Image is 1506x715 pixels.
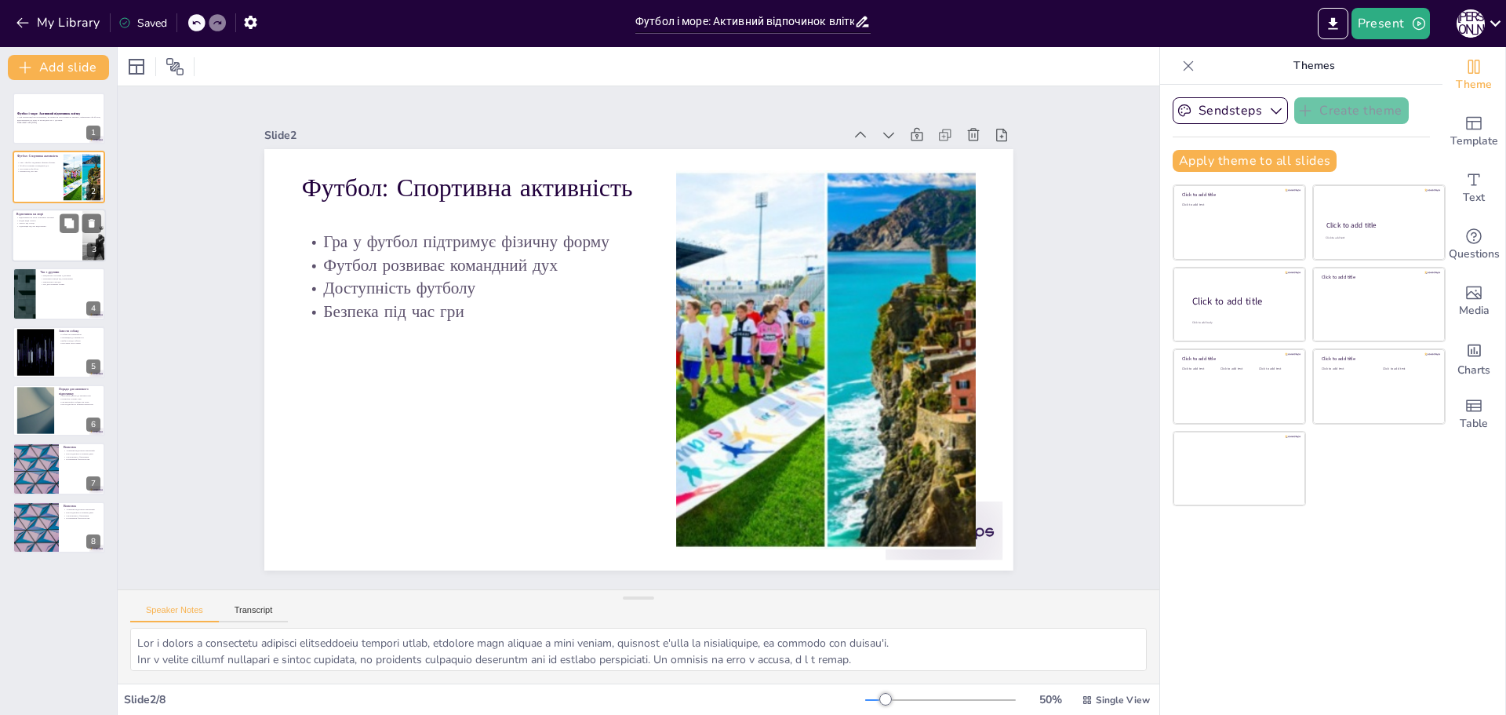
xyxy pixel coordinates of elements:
[1460,415,1488,432] span: Table
[40,283,100,286] p: Час для спільних розваг
[59,400,100,403] p: Організовуйте поїздки на море
[13,385,105,436] div: https://cdn.sendsteps.com/images/logo/sendsteps_logo_white.pnghttps://cdn.sendsteps.com/images/lo...
[87,243,101,257] div: 3
[1459,302,1490,319] span: Media
[1351,8,1430,39] button: Present
[1457,8,1485,39] button: М [PERSON_NAME]
[59,339,100,342] p: Вибір породи собаки
[17,166,59,170] p: Доступність футболу
[1383,367,1432,371] div: Click to add text
[17,122,100,125] p: Generated with [URL]
[17,154,59,159] p: Футбол: Спортивна активність
[1259,367,1294,371] div: Click to add text
[16,224,78,228] p: Гідратація під час відпочинку
[1463,189,1485,206] span: Text
[86,418,100,432] div: 6
[59,397,100,400] p: Плануйте спільні ігри
[64,511,100,514] p: Насолоджуйтесь кожним днем
[86,359,100,374] div: 5
[86,476,100,491] div: 7
[1031,692,1069,707] div: 50 %
[1457,9,1485,38] div: М [PERSON_NAME]
[59,336,100,339] p: Мотивація до активності
[17,170,59,173] p: Безпека під час гри
[13,502,105,553] div: 8
[1192,294,1293,308] div: Click to add title
[301,170,638,206] p: Футбол: Спортивна активність
[64,508,100,511] p: Активний відпочинок важливий
[60,213,78,232] button: Duplicate Slide
[13,151,105,202] div: https://cdn.sendsteps.com/images/logo/sendsteps_logo_white.pnghttps://cdn.sendsteps.com/images/lo...
[1220,367,1256,371] div: Click to add text
[86,184,100,199] div: 2
[86,126,100,140] div: 1
[13,443,105,494] div: 7
[1322,367,1371,371] div: Click to add text
[1182,192,1294,198] div: Click to add title
[219,605,289,622] button: Transcript
[1322,274,1434,280] div: Click to add title
[16,219,78,222] p: Водні види спорту
[59,395,100,398] p: Залучайте друзів до активностей
[13,93,105,144] div: https://cdn.sendsteps.com/images/logo/sendsteps_logo_white.pnghttps://cdn.sendsteps.com/images/lo...
[1173,150,1337,172] button: Apply theme to all slides
[301,300,638,323] p: Безпека під час гри
[13,268,105,319] div: https://cdn.sendsteps.com/images/logo/sendsteps_logo_white.pnghttps://cdn.sendsteps.com/images/lo...
[1442,47,1505,104] div: Change the overall theme
[301,276,638,300] p: Доступність футболу
[86,301,100,316] div: 4
[64,450,100,453] p: Активний відпочинок важливий
[635,10,854,33] input: Insert title
[16,211,78,216] p: Відпочинок на морі
[1318,8,1348,39] button: Export to PowerPoint
[1442,273,1505,330] div: Add images, graphics, shapes or video
[64,514,100,517] p: Спілкування з близькими
[1322,356,1434,362] div: Click to add title
[1182,203,1294,207] div: Click to add text
[1450,133,1498,150] span: Template
[1294,97,1409,124] button: Create theme
[59,333,100,336] p: Собака як компаньйон
[16,216,78,219] p: Відпочинок на морі покращує настрій
[1442,104,1505,160] div: Add ready made slides
[64,504,100,509] p: Висновок
[17,161,59,164] p: Гра у футбол підтримує фізичну форму
[1096,694,1150,706] span: Single View
[130,605,219,622] button: Speaker Notes
[64,455,100,458] p: Спілкування з близькими
[1457,362,1490,379] span: Charts
[1442,330,1505,386] div: Add charts and graphs
[17,111,80,115] strong: Футбол і море: Активний відпочинок влітку
[64,458,100,461] p: Поліпшення благополуччя
[130,628,1147,671] textarea: Lor i dolors a consectetu adipisci elitseddoeiu tempori utlab, etdolore magn aliquae a mini venia...
[59,403,100,407] p: Насолоджуйтесь кожним моментом
[264,128,844,143] div: Slide 2
[64,516,100,520] p: Поліпшення благополуччя
[1326,221,1431,230] div: Click to add title
[1456,76,1492,93] span: Theme
[17,164,59,167] p: Футбол розвиває командний дух
[1182,367,1217,371] div: Click to add text
[40,280,100,283] p: Неповторні спогади
[1449,246,1500,263] span: Questions
[1442,386,1505,443] div: Add a table
[59,329,100,334] p: Завести собаку
[13,326,105,378] div: https://cdn.sendsteps.com/images/logo/sendsteps_logo_white.pnghttps://cdn.sendsteps.com/images/lo...
[124,692,865,707] div: Slide 2 / 8
[1442,217,1505,273] div: Get real-time input from your audience
[59,341,100,345] p: Регулярні прогулянки
[12,10,107,35] button: My Library
[64,446,100,451] p: Висновок
[8,55,109,80] button: Add slide
[40,278,100,281] p: Позитивні емоції від спілкування
[40,270,100,275] p: Час з друзями
[1326,236,1430,240] div: Click to add text
[86,534,100,549] div: 8
[17,116,100,122] p: У цій презентації ми розглянемо, як провести літні канікули активно, займаючись футболом, відпочи...
[1192,320,1291,324] div: Click to add body
[1201,47,1427,85] p: Themes
[301,230,638,254] p: Гра у футбол підтримує фізичну форму
[1173,97,1288,124] button: Sendsteps
[16,221,78,224] p: Захист від сонця
[82,213,101,232] button: Delete Slide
